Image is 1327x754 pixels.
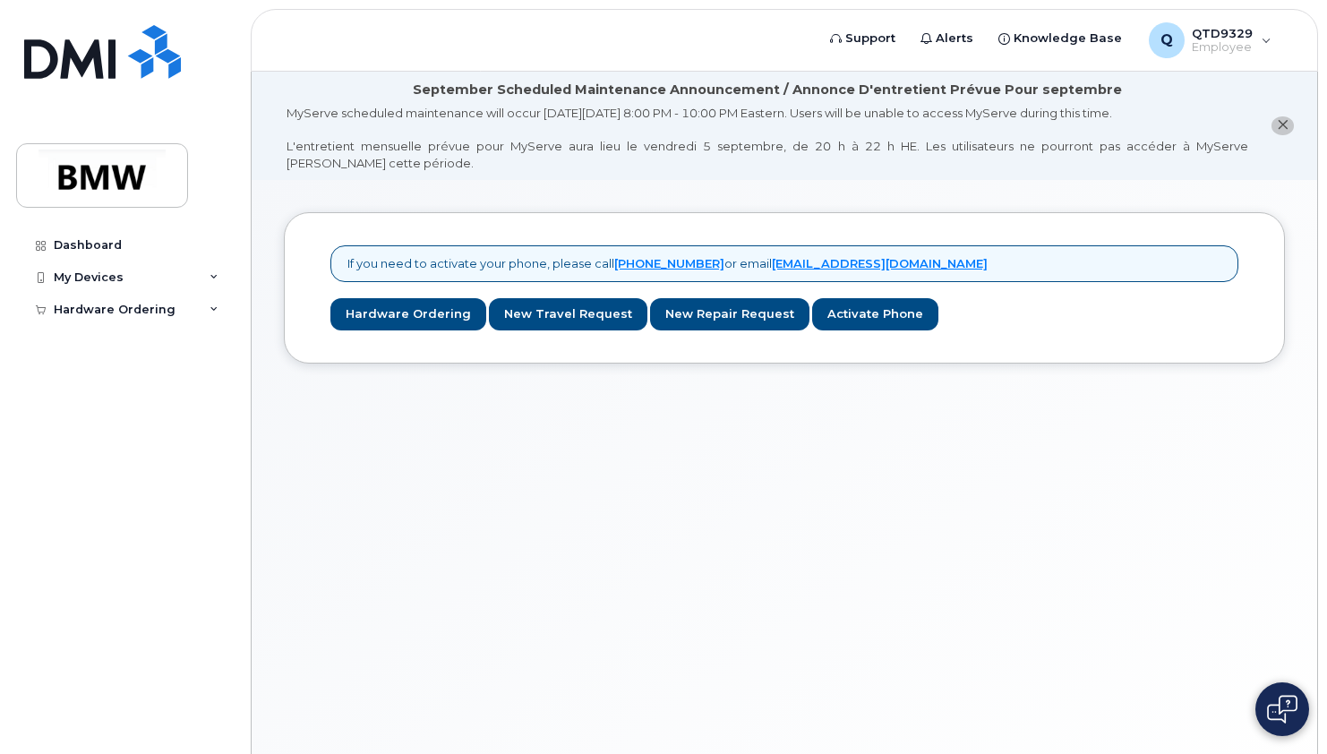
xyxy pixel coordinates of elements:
[1271,116,1294,135] button: close notification
[812,298,938,331] a: Activate Phone
[413,81,1122,99] div: September Scheduled Maintenance Announcement / Annonce D'entretient Prévue Pour septembre
[650,298,809,331] a: New Repair Request
[1267,695,1297,724] img: Open chat
[287,105,1248,171] div: MyServe scheduled maintenance will occur [DATE][DATE] 8:00 PM - 10:00 PM Eastern. Users will be u...
[489,298,647,331] a: New Travel Request
[330,298,486,331] a: Hardware Ordering
[772,256,988,270] a: [EMAIL_ADDRESS][DOMAIN_NAME]
[347,255,988,272] p: If you need to activate your phone, please call or email
[614,256,724,270] a: [PHONE_NUMBER]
